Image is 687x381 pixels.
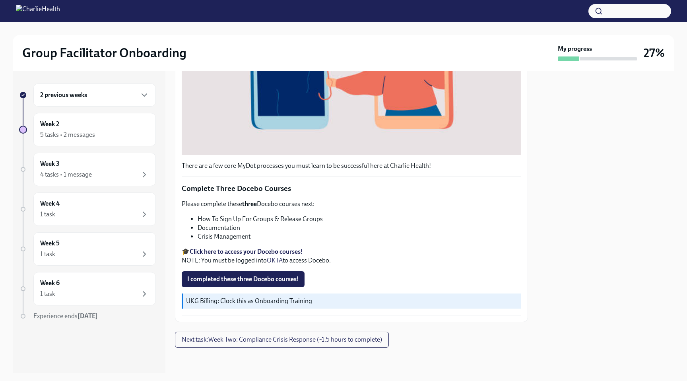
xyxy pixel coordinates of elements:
[190,248,303,255] a: Click here to access your Docebo courses!
[187,275,299,283] span: I completed these three Docebo courses!
[40,199,60,208] h6: Week 4
[19,232,156,266] a: Week 51 task
[33,312,98,320] span: Experience ends
[644,46,665,60] h3: 27%
[182,271,305,287] button: I completed these three Docebo courses!
[182,336,382,344] span: Next task : Week Two: Compliance Crisis Response (~1.5 hours to complete)
[40,290,55,298] div: 1 task
[40,91,87,99] h6: 2 previous weeks
[198,224,521,232] li: Documentation
[40,120,59,128] h6: Week 2
[33,84,156,107] div: 2 previous weeks
[182,161,521,170] p: There are a few core MyDot processes you must learn to be successful here at Charlie Health!
[182,183,521,194] p: Complete Three Docebo Courses
[19,272,156,305] a: Week 61 task
[19,153,156,186] a: Week 34 tasks • 1 message
[40,250,55,259] div: 1 task
[182,247,521,265] p: 🎓 NOTE: You must be logged into to access Docebo.
[19,113,156,146] a: Week 25 tasks • 2 messages
[40,170,92,179] div: 4 tasks • 1 message
[198,215,521,224] li: How To Sign Up For Groups & Release Groups
[40,159,60,168] h6: Week 3
[198,232,521,241] li: Crisis Management
[22,45,186,61] h2: Group Facilitator Onboarding
[40,239,60,248] h6: Week 5
[40,279,60,288] h6: Week 6
[19,192,156,226] a: Week 41 task
[16,5,60,17] img: CharlieHealth
[78,312,98,320] strong: [DATE]
[558,45,592,53] strong: My progress
[40,210,55,219] div: 1 task
[175,332,389,348] button: Next task:Week Two: Compliance Crisis Response (~1.5 hours to complete)
[242,200,257,208] strong: three
[186,297,518,305] p: UKG Billing: Clock this as Onboarding Training
[267,257,283,264] a: OKTA
[182,200,521,208] p: Please complete these Docebo courses next:
[40,130,95,139] div: 5 tasks • 2 messages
